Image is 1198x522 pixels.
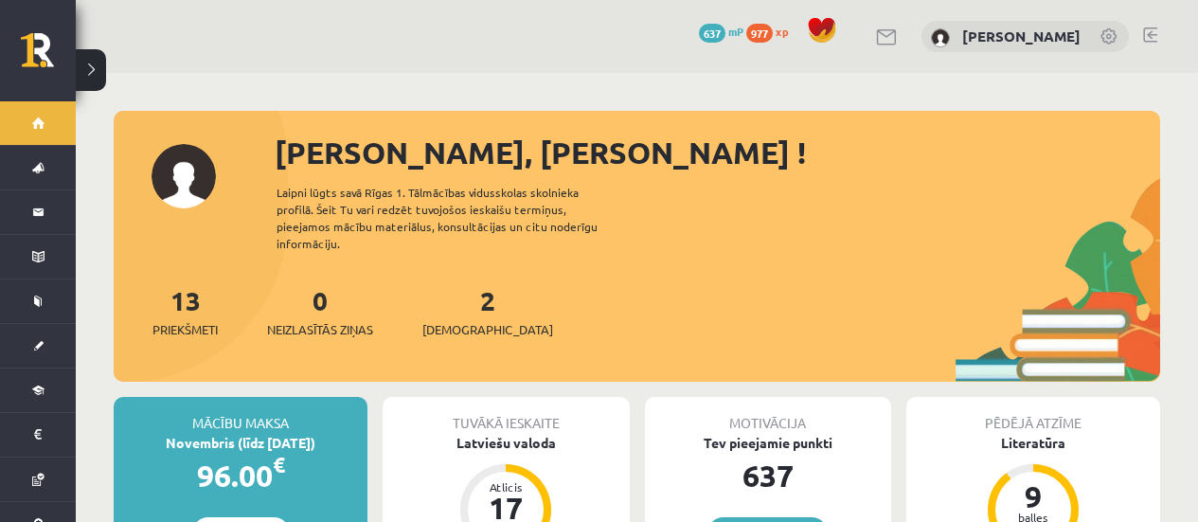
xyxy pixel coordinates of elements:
[422,283,553,339] a: 2[DEMOGRAPHIC_DATA]
[275,130,1160,175] div: [PERSON_NAME], [PERSON_NAME] !
[699,24,743,39] a: 637 mP
[962,27,1081,45] a: [PERSON_NAME]
[776,24,788,39] span: xp
[114,433,367,453] div: Novembris (līdz [DATE])
[746,24,773,43] span: 977
[645,397,891,433] div: Motivācija
[277,184,631,252] div: Laipni lūgts savā Rīgas 1. Tālmācības vidusskolas skolnieka profilā. Šeit Tu vari redzēt tuvojošo...
[746,24,797,39] a: 977 xp
[906,397,1160,433] div: Pēdējā atzīme
[267,320,373,339] span: Neizlasītās ziņas
[477,481,534,493] div: Atlicis
[114,453,367,498] div: 96.00
[645,433,891,453] div: Tev pieejamie punkti
[383,397,629,433] div: Tuvākā ieskaite
[906,433,1160,453] div: Literatūra
[114,397,367,433] div: Mācību maksa
[728,24,743,39] span: mP
[383,433,629,453] div: Latviešu valoda
[1005,481,1062,512] div: 9
[422,320,553,339] span: [DEMOGRAPHIC_DATA]
[152,283,218,339] a: 13Priekšmeti
[645,453,891,498] div: 637
[152,320,218,339] span: Priekšmeti
[267,283,373,339] a: 0Neizlasītās ziņas
[21,33,76,81] a: Rīgas 1. Tālmācības vidusskola
[699,24,725,43] span: 637
[931,28,950,47] img: Paula Lilū Deksne
[273,451,285,478] span: €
